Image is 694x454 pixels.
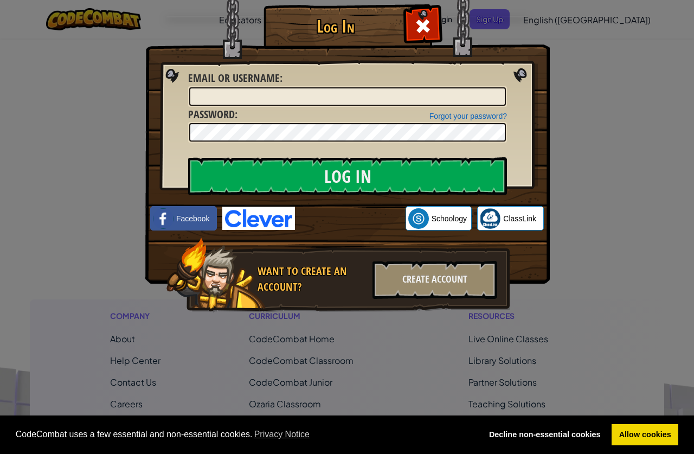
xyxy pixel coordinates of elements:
[481,424,608,446] a: deny cookies
[188,107,235,122] span: Password
[153,208,173,229] img: facebook_small.png
[266,17,404,36] h1: Log In
[16,426,473,443] span: CodeCombat uses a few essential and non-essential cookies.
[432,213,467,224] span: Schoology
[176,213,209,224] span: Facebook
[372,261,497,299] div: Create Account
[612,424,678,446] a: allow cookies
[188,71,280,85] span: Email or Username
[253,426,312,443] a: learn more about cookies
[188,71,282,86] label: :
[295,207,406,231] iframe: Sign in with Google Button
[503,213,536,224] span: ClassLink
[429,112,507,120] a: Forgot your password?
[222,207,295,230] img: clever-logo-blue.png
[188,157,507,195] input: Log In
[408,208,429,229] img: schoology.png
[258,264,366,295] div: Want to create an account?
[480,208,500,229] img: classlink-logo-small.png
[188,107,237,123] label: :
